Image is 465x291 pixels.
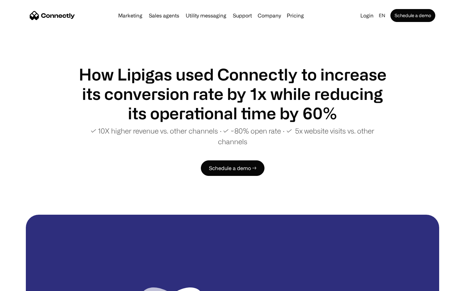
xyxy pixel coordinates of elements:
h1: How Lipigas used Connectly to increase its conversion rate by 1x while reducing its operational t... [77,65,387,123]
div: Company [258,11,281,20]
div: en [379,11,385,20]
p: ✓ 10X higher revenue vs. other channels ∙ ✓ ~80% open rate ∙ ✓ 5x website visits vs. other channels [77,125,387,147]
a: Login [358,11,376,20]
a: Schedule a demo → [201,160,264,176]
ul: Language list [13,280,39,289]
a: Support [230,13,254,18]
a: Utility messaging [183,13,229,18]
a: Sales agents [146,13,182,18]
a: Pricing [284,13,306,18]
aside: Language selected: English [6,279,39,289]
a: Marketing [116,13,145,18]
a: Schedule a demo [390,9,435,22]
